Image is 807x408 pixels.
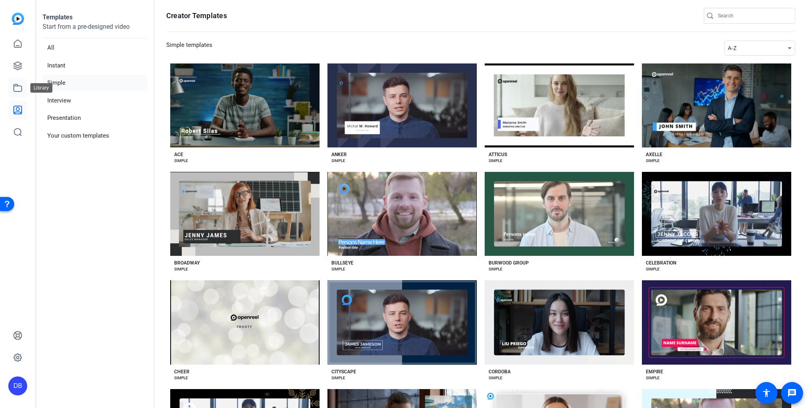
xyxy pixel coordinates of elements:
button: Template image [485,280,634,364]
div: CITYSCAPE [331,369,356,375]
li: All [43,40,147,56]
mat-icon: accessibility [762,388,771,398]
div: CELEBRATION [646,260,676,266]
span: A-Z [728,45,736,51]
div: SIMPLE [489,158,502,164]
div: BULLSEYE [331,260,353,266]
div: DB [8,376,27,395]
button: Template image [485,172,634,256]
div: SIMPLE [646,158,660,164]
button: Template image [170,172,320,256]
li: Interview [43,93,147,109]
div: SIMPLE [331,158,345,164]
div: SIMPLE [646,375,660,381]
h1: Creator Templates [166,11,227,20]
button: Template image [642,172,791,256]
div: CHEER [174,369,190,375]
div: ACE [174,151,183,158]
p: Start from a pre-designed video [43,22,147,38]
mat-icon: message [787,388,797,398]
div: Library [30,83,52,93]
div: EMPIRE [646,369,663,375]
div: SIMPLE [489,266,502,272]
button: Template image [485,63,634,147]
div: ATTICUS [489,151,507,158]
div: ANKER [331,151,347,158]
button: Template image [327,172,477,256]
div: SIMPLE [174,266,188,272]
li: Simple [43,75,147,91]
div: SIMPLE [331,375,345,381]
button: Template image [642,63,791,147]
h3: Simple templates [166,41,212,56]
button: Template image [170,63,320,147]
li: Instant [43,58,147,74]
input: Search [718,11,789,20]
div: BURWOOD GROUP [489,260,529,266]
div: SIMPLE [174,375,188,381]
button: Template image [170,280,320,364]
strong: Templates [43,13,73,21]
li: Your custom templates [43,128,147,144]
li: Presentation [43,110,147,126]
div: CORDOBA [489,369,511,375]
img: blue-gradient.svg [12,13,24,25]
div: BROADWAY [174,260,200,266]
button: Template image [327,63,477,147]
div: SIMPLE [331,266,345,272]
button: Template image [327,280,477,364]
div: SIMPLE [646,266,660,272]
div: AXELLE [646,151,662,158]
div: SIMPLE [489,375,502,381]
button: Template image [642,280,791,364]
div: SIMPLE [174,158,188,164]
